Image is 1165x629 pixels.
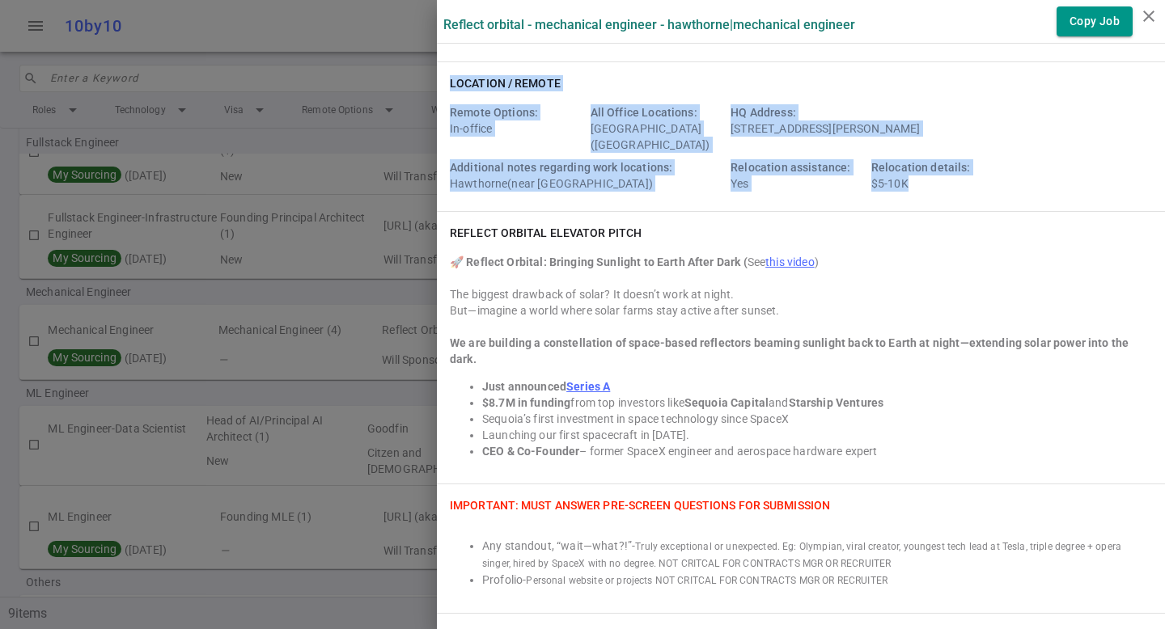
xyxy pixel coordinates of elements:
[450,75,561,91] h6: Location / Remote
[591,104,725,153] div: [GEOGRAPHIC_DATA] ([GEOGRAPHIC_DATA])
[450,225,642,241] h6: Reflect Orbital elevator pitch
[731,104,1005,153] div: [STREET_ADDRESS][PERSON_NAME]
[482,445,579,458] strong: CEO & Co-Founder
[450,302,1152,319] div: But—imagine a world where solar farms stay active after sunset.
[731,159,865,192] div: Yes
[482,427,1152,443] li: Launching our first spacecraft in [DATE].
[482,380,566,393] strong: Just announced
[450,499,830,512] span: IMPORTANT: Must Answer Pre-screen Questions for Submission
[450,106,538,119] span: Remote Options:
[526,575,888,586] span: Personal website or projects NOT CRITCAL FOR CONTRACTS MGR OR RECRUITER
[731,106,796,119] span: HQ Address:
[482,411,1152,427] li: Sequoia’s first investment in space technology since SpaceX
[684,396,769,409] strong: Sequoia Capital
[871,159,1006,192] div: $5-10K
[482,572,1152,589] li: Profolio -
[450,104,584,153] div: In-office
[482,443,1152,459] li: – former SpaceX engineer and aerospace hardware expert
[482,395,1152,411] li: from top investors like and
[789,396,884,409] strong: Starship Ventures
[482,541,1121,569] span: Truly exceptional or unexpected. Eg: Olympian, viral creator, youngest tech lead at Tesla, triple...
[450,161,672,174] span: Additional notes regarding work locations:
[871,161,971,174] span: Relocation details:
[482,538,1152,572] li: Any standout, “wait—what?!” -
[566,380,610,393] a: Series A
[450,255,748,268] strong: 🚀 Reflect Orbital: Bringing Sunlight to Earth After Dark (
[450,336,1129,365] strong: We are building a constellation of space-based reflectors beaming sunlight back to Earth at night...
[450,286,1152,302] div: The biggest drawback of solar? It doesn’t work at night.
[482,396,570,409] strong: $8.7M in funding
[443,17,855,32] label: Reflect Orbital - Mechanical Engineer - Hawthorne | Mechanical Engineer
[765,255,815,268] a: this video
[450,159,724,192] div: Hawthorne(near [GEOGRAPHIC_DATA])
[591,106,697,119] span: All Office Locations:
[1139,6,1159,26] i: close
[731,161,850,174] span: Relocation assistance:
[450,254,1152,270] div: See )
[1057,6,1133,36] button: Copy Job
